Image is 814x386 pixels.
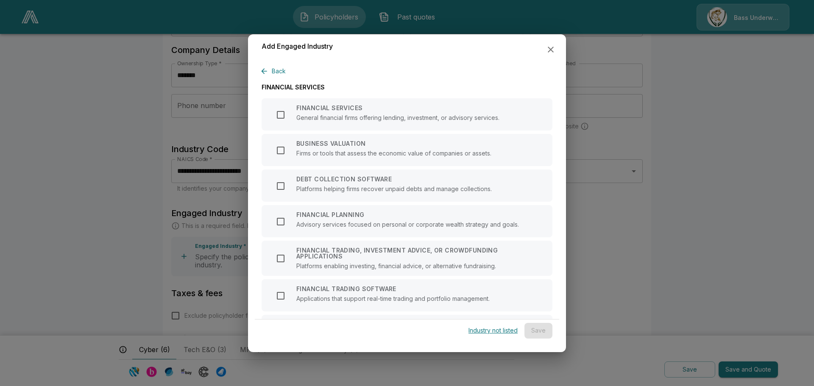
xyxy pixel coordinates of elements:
p: FINANCIAL SERVICES [296,105,499,111]
p: FINANCIAL TRADING SOFTWARE [296,286,490,292]
p: DEBT COLLECTION SOFTWARE [296,176,492,182]
p: Firms or tools that assess the economic value of companies or assets. [296,150,491,156]
p: General financial firms offering lending, investment, or advisory services. [296,114,499,121]
p: Advisory services focused on personal or corporate wealth strategy and goals. [296,221,519,228]
p: Platforms enabling investing, financial advice, or alternative fundraising. [296,263,542,269]
p: Industry not listed [468,328,518,333]
p: Applications that support real-time trading and portfolio management. [296,295,490,302]
p: FINANCIAL TRADING, INVESTMENT ADVICE, OR CROWDFUNDING APPLICATIONS [296,247,542,259]
h6: Add Engaged Industry [262,41,333,52]
p: BUSINESS VALUATION [296,141,491,147]
button: Back [262,64,289,79]
p: FINANCIAL PLANNING [296,212,519,218]
p: FINANCIAL SERVICES [262,83,552,92]
p: Platforms helping firms recover unpaid debts and manage collections. [296,186,492,192]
